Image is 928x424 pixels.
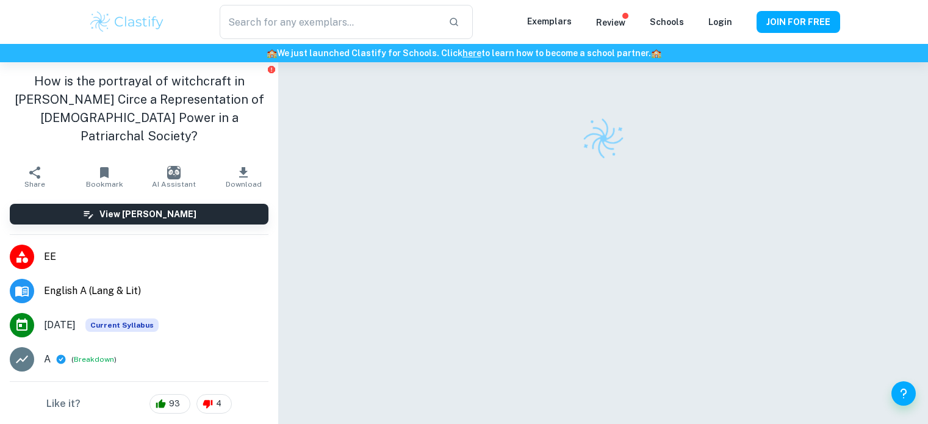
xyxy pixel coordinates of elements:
[162,398,187,410] span: 93
[209,160,278,194] button: Download
[71,354,117,365] span: ( )
[891,381,916,406] button: Help and Feedback
[44,284,268,298] span: English A (Lang & Lit)
[44,352,51,367] p: A
[650,17,684,27] a: Schools
[86,180,123,189] span: Bookmark
[152,180,196,189] span: AI Assistant
[209,398,228,410] span: 4
[226,180,262,189] span: Download
[267,48,277,58] span: 🏫
[46,397,81,411] h6: Like it?
[462,48,481,58] a: here
[139,160,209,194] button: AI Assistant
[10,72,268,145] h1: How is the portrayal of witchcraft in [PERSON_NAME] Circe a Representation of [DEMOGRAPHIC_DATA] ...
[44,318,76,332] span: [DATE]
[708,17,732,27] a: Login
[267,65,276,74] button: Report issue
[149,394,190,414] div: 93
[85,318,159,332] div: This exemplar is based on the current syllabus. Feel free to refer to it for inspiration/ideas wh...
[651,48,661,58] span: 🏫
[99,207,196,221] h6: View [PERSON_NAME]
[70,160,139,194] button: Bookmark
[2,46,926,60] h6: We just launched Clastify for Schools. Click to learn how to become a school partner.
[10,204,268,225] button: View [PERSON_NAME]
[577,112,629,164] img: Clastify logo
[88,10,166,34] img: Clastify logo
[596,16,625,29] p: Review
[196,394,232,414] div: 4
[44,250,268,264] span: EE
[167,166,181,179] img: AI Assistant
[220,5,438,39] input: Search for any exemplars...
[74,354,114,365] button: Breakdown
[527,15,572,28] p: Exemplars
[24,180,45,189] span: Share
[757,11,840,33] button: JOIN FOR FREE
[85,318,159,332] span: Current Syllabus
